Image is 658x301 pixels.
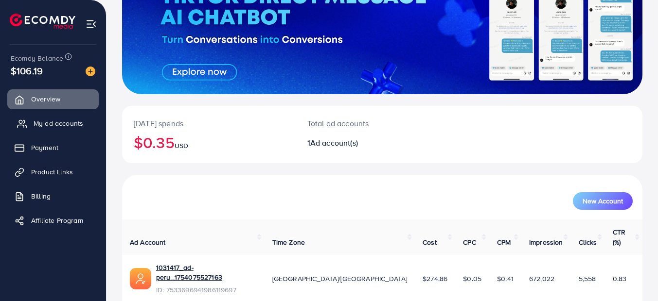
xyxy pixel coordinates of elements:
[7,138,99,157] a: Payment
[156,263,257,283] a: 1031417_ad-peru_1754075527163
[31,94,60,104] span: Overview
[497,274,514,284] span: $0.41
[497,237,511,247] span: CPM
[31,143,58,152] span: Payment
[11,64,43,78] span: $106.19
[31,216,83,225] span: Affiliate Program
[175,141,188,150] span: USD
[130,237,166,247] span: Ad Account
[579,274,596,284] span: 5,558
[423,237,437,247] span: Cost
[7,162,99,182] a: Product Links
[613,274,627,284] span: 0.83
[7,89,99,109] a: Overview
[579,237,597,247] span: Clicks
[423,274,447,284] span: $274.86
[272,274,408,284] span: [GEOGRAPHIC_DATA]/[GEOGRAPHIC_DATA]
[130,268,151,289] img: ic-ads-acc.e4c84228.svg
[463,237,476,247] span: CPC
[34,118,83,128] span: My ad accounts
[134,117,284,129] p: [DATE] spends
[310,137,358,148] span: Ad account(s)
[31,167,73,177] span: Product Links
[307,117,414,129] p: Total ad accounts
[529,237,563,247] span: Impression
[7,114,99,133] a: My ad accounts
[7,211,99,230] a: Affiliate Program
[529,274,554,284] span: 672,022
[272,237,305,247] span: Time Zone
[11,53,63,63] span: Ecomdy Balance
[134,133,284,151] h2: $0.35
[31,191,51,201] span: Billing
[86,18,97,30] img: menu
[617,257,651,294] iframe: Chat
[463,274,481,284] span: $0.05
[10,14,75,29] img: logo
[86,67,95,76] img: image
[613,227,625,247] span: CTR (%)
[307,138,414,148] h2: 1
[573,192,633,210] button: New Account
[7,186,99,206] a: Billing
[156,285,257,295] span: ID: 7533696941986119697
[583,198,623,204] span: New Account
